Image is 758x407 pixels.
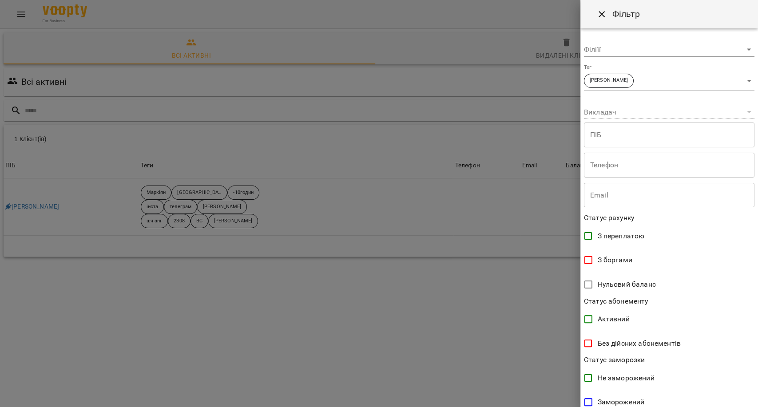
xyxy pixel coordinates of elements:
p: Статус абонементу [584,296,754,307]
p: Статус рахунку [584,213,754,223]
div: [PERSON_NAME] [584,71,754,91]
span: Не заморожений [598,373,655,383]
button: Close [591,4,612,25]
label: Тег [584,64,592,70]
h6: Фільтр [612,7,640,21]
span: З боргами [598,255,632,265]
span: Без дійсних абонементів [598,338,681,349]
p: [PERSON_NAME] [590,77,628,84]
span: Нульовий баланс [598,279,656,290]
p: Статус заморозки [584,355,754,365]
span: Активний [598,314,630,324]
span: З переплатою [598,231,645,241]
